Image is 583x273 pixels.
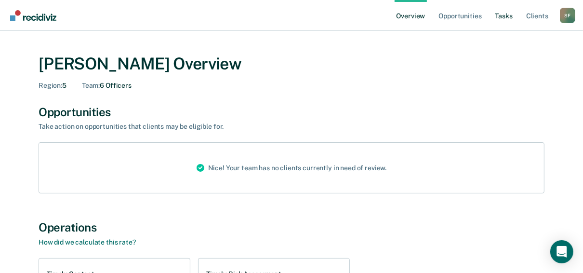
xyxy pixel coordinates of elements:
span: Region : [39,82,62,89]
img: Recidiviz [10,10,56,21]
div: 6 Officers [82,82,132,90]
span: Team : [82,82,100,89]
div: Nice! Your team has no clients currently in need of review. [189,143,395,193]
div: Take action on opportunities that clients may be eligible for. [39,123,376,131]
div: S F [560,8,575,23]
a: How did we calculate this rate? [39,238,136,246]
div: Operations [39,220,544,234]
div: Open Intercom Messenger [550,240,573,263]
div: [PERSON_NAME] Overview [39,54,544,74]
div: 5 [39,82,66,90]
div: Opportunities [39,105,544,119]
button: Profile dropdown button [560,8,575,23]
